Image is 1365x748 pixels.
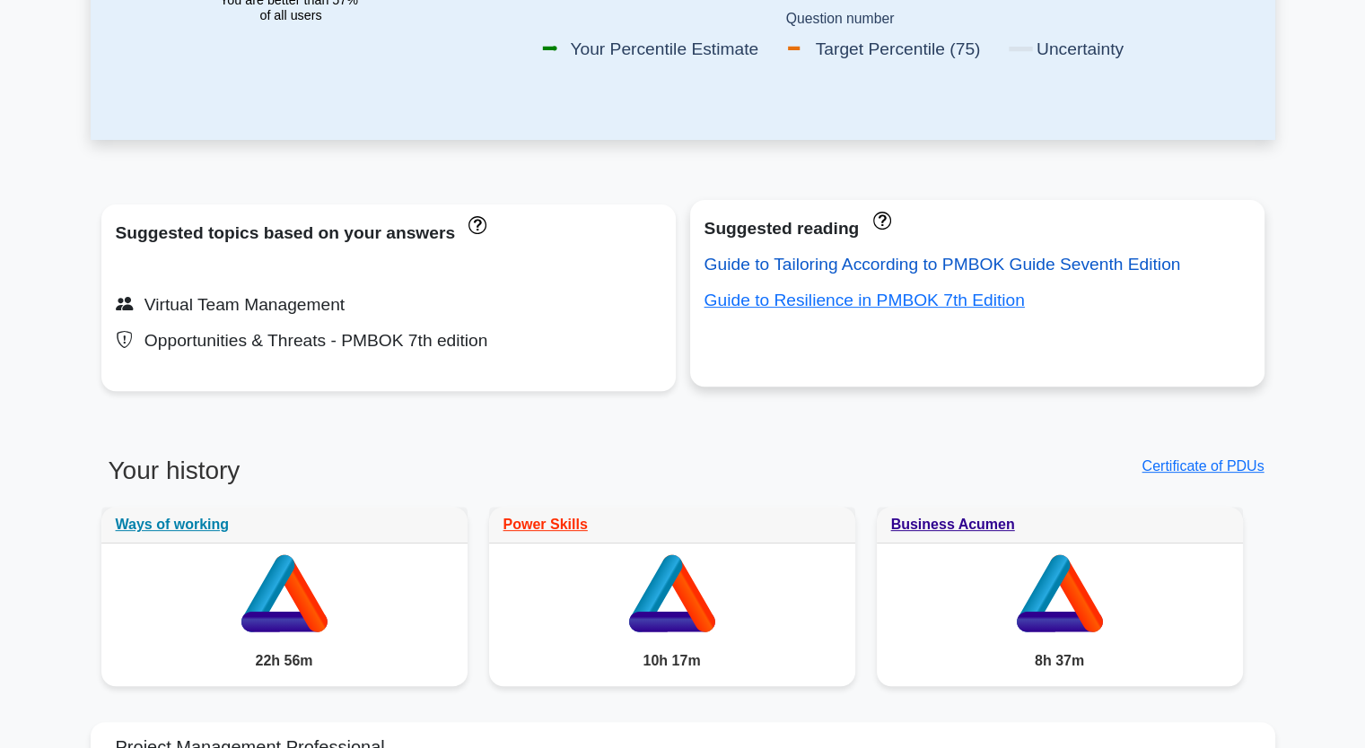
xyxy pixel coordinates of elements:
[891,517,1015,532] a: Business Acumen
[503,517,588,532] a: Power Skills
[704,291,1025,309] a: Guide to Resilience in PMBOK 7th Edition
[116,517,230,532] a: Ways of working
[116,291,661,319] div: Virtual Team Management
[877,636,1243,686] div: 8h 37m
[1142,458,1264,474] a: Certificate of PDUs
[116,326,661,355] div: Opportunities & Threats - PMBOK 7th edition
[101,456,672,500] h3: Your history
[101,636,468,686] div: 22h 56m
[116,219,661,248] div: Suggested topics based on your answers
[704,214,1250,243] div: Suggested reading
[489,636,855,686] div: 10h 17m
[259,8,321,22] tspan: of all users
[868,210,890,229] a: These concepts have been answered less than 50% correct. The guides disapear when you answer ques...
[464,214,486,233] a: These topics have been answered less than 50% correct. Topics disapear when you answer questions ...
[785,11,894,26] text: Question number
[704,255,1181,274] a: Guide to Tailoring According to PMBOK Guide Seventh Edition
